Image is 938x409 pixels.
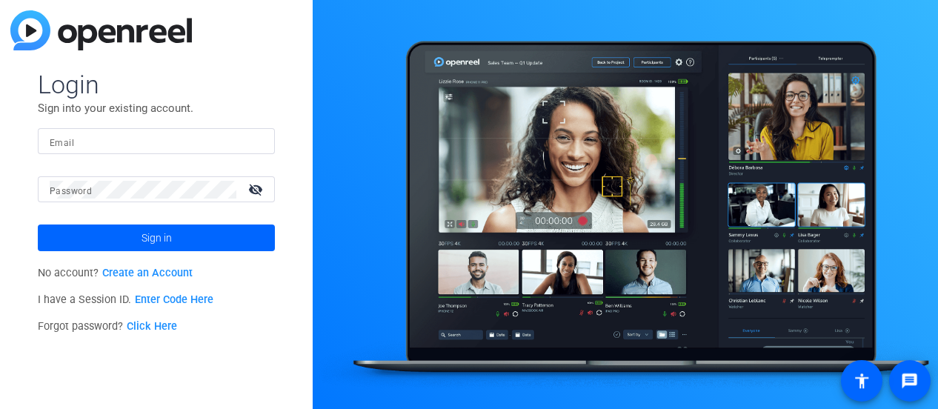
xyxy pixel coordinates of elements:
span: I have a Session ID. [38,293,213,306]
a: Click Here [127,320,177,333]
mat-icon: visibility_off [239,179,275,200]
p: Sign into your existing account. [38,100,275,116]
span: Sign in [142,219,172,256]
button: Sign in [38,225,275,251]
a: Create an Account [102,267,193,279]
mat-icon: message [901,372,919,390]
span: Forgot password? [38,320,177,333]
mat-icon: accessibility [853,372,871,390]
img: blue-gradient.svg [10,10,192,50]
span: No account? [38,267,193,279]
mat-label: Password [50,186,92,196]
span: Login [38,69,275,100]
a: Enter Code Here [135,293,213,306]
input: Enter Email Address [50,133,263,150]
mat-label: Email [50,138,74,148]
